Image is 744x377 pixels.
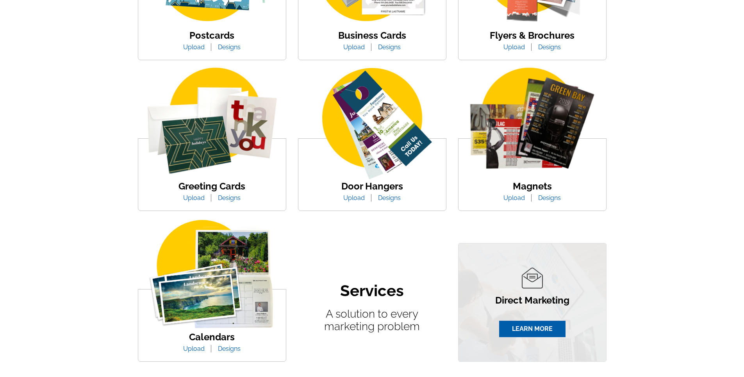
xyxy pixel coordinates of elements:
[499,321,566,337] a: LEARN MORE
[340,281,404,300] h2: Services
[495,296,569,305] p: Direct Marketing
[498,194,531,202] a: Upload
[522,268,543,289] img: direct-marketing-icon.png
[177,194,211,202] a: Upload
[138,68,286,182] img: greeting-card.png
[341,180,403,192] a: Door Hangers
[532,194,567,202] a: Designs
[189,331,235,343] a: Calendars
[212,43,246,51] a: Designs
[532,43,567,51] a: Designs
[588,195,744,377] iframe: LiveChat chat widget
[513,180,552,192] a: Magnets
[302,308,442,333] p: A solution to every marketing problem
[372,43,407,51] a: Designs
[490,30,575,41] a: Flyers & Brochures
[142,220,282,329] img: calander.png
[177,345,211,352] a: Upload
[372,194,407,202] a: Designs
[338,30,406,41] a: Business Cards
[178,180,245,192] a: Greeting Cards
[189,30,234,41] a: Postcards
[298,68,446,182] img: door-hanger-img.png
[459,68,606,182] img: magnets.png
[177,43,211,51] a: Upload
[337,194,371,202] a: Upload
[498,43,531,51] a: Upload
[212,345,246,352] a: Designs
[337,43,371,51] a: Upload
[212,194,246,202] a: Designs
